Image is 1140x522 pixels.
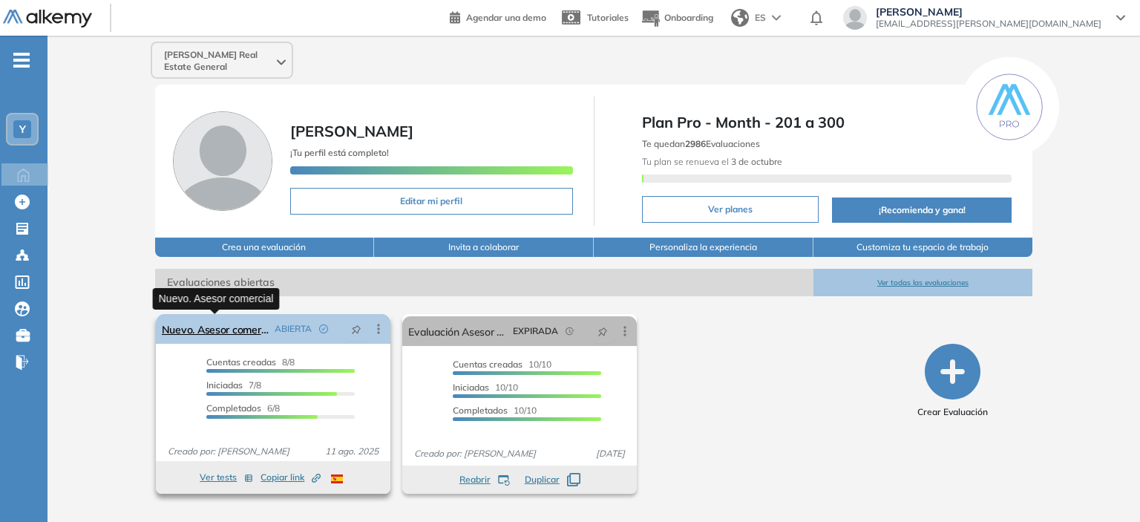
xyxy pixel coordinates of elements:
span: 8/8 [206,356,295,368]
span: ABIERTA [275,322,312,336]
button: Invita a colaborar [374,238,594,257]
span: 6/8 [206,402,280,414]
span: Creado por: [PERSON_NAME] [408,447,542,460]
button: Crea una evaluación [155,238,375,257]
span: Cuentas creadas [453,359,522,370]
button: Customiza tu espacio de trabajo [813,238,1033,257]
button: pushpin [340,317,373,341]
span: [PERSON_NAME] [290,122,413,140]
span: [EMAIL_ADDRESS][PERSON_NAME][DOMAIN_NAME] [876,18,1101,30]
span: Crear Evaluación [917,405,988,419]
span: pushpin [351,323,361,335]
span: ES [755,11,766,25]
span: pushpin [597,325,608,337]
button: Copiar link [261,469,321,486]
span: Evaluaciones abiertas [155,269,813,296]
span: field-time [566,327,574,336]
img: Foto de perfil [173,111,272,211]
img: arrow [772,15,781,21]
span: 10/10 [453,359,551,370]
img: ESP [331,474,343,483]
span: Plan Pro - Month - 201 a 300 [642,111,1012,134]
span: Tutoriales [587,12,629,23]
span: Onboarding [664,12,713,23]
span: 10/10 [453,382,518,393]
span: Iniciadas [453,382,489,393]
span: Y [19,123,26,135]
button: Editar mi perfil [290,188,573,215]
button: Crear Evaluación [917,344,988,419]
span: Agendar una demo [466,12,546,23]
span: Iniciadas [206,379,243,391]
span: [PERSON_NAME] Real Estate General [164,49,274,73]
span: 10/10 [453,405,537,416]
div: Widget de chat [1066,451,1140,522]
span: 7/8 [206,379,261,391]
button: Ver planes [642,196,819,223]
button: Reabrir [459,473,510,486]
span: Completados [453,405,508,416]
span: EXPIRADA [513,324,558,338]
b: 3 de octubre [729,156,782,167]
a: Evaluación Asesor Comercial [408,316,507,346]
button: Personaliza la experiencia [594,238,813,257]
span: Duplicar [525,473,560,486]
img: world [731,9,749,27]
a: Nuevo. Asesor comercial [162,314,269,344]
a: Agendar una demo [450,7,546,25]
span: Creado por: [PERSON_NAME] [162,445,295,458]
i: - [13,59,30,62]
span: check-circle [319,324,328,333]
span: Copiar link [261,471,321,484]
button: Ver todas las evaluaciones [813,269,1033,296]
span: Cuentas creadas [206,356,276,368]
button: pushpin [586,319,619,343]
span: Tu plan se renueva el [642,156,782,167]
button: Duplicar [525,473,580,486]
span: Completados [206,402,261,414]
span: [DATE] [590,447,631,460]
button: ¡Recomienda y gana! [832,198,1012,223]
button: Ver tests [200,469,253,486]
span: ¡Tu perfil está completo! [290,147,389,158]
img: Logo [3,10,92,28]
button: Onboarding [641,2,713,34]
div: Nuevo. Asesor comercial [153,288,280,310]
b: 2986 [685,138,706,149]
span: [PERSON_NAME] [876,6,1101,18]
span: Reabrir [459,473,491,486]
span: Te quedan Evaluaciones [642,138,760,149]
iframe: Chat Widget [1066,451,1140,522]
span: 11 ago. 2025 [319,445,384,458]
